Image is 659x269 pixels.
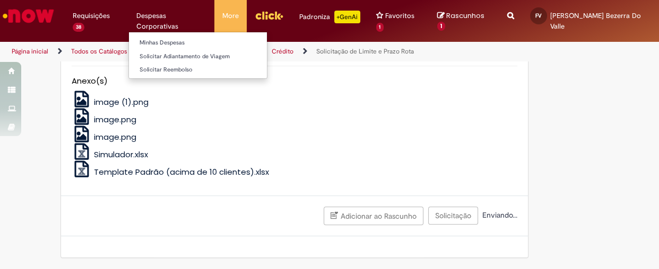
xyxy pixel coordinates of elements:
[136,11,206,32] span: Despesas Corporativas
[93,96,148,107] span: image (1).png
[73,23,84,32] span: 38
[480,210,517,220] span: Enviando...
[535,12,542,19] span: FV
[376,23,384,32] span: 1
[446,11,484,21] span: Rascunhos
[299,11,360,23] div: Padroniza
[93,131,136,142] span: image.png
[437,22,445,31] span: 1
[93,149,148,160] span: Simulador.xlsx
[1,5,56,26] img: ServiceNow
[73,11,110,21] span: Requisições
[72,166,269,177] a: Template Padrão (acima de 10 clientes).xlsx
[72,96,149,107] a: image (1).png
[72,77,517,86] h5: Anexo(s)
[93,166,268,177] span: Template Padrão (acima de 10 clientes).xlsx
[72,114,136,125] a: image.png
[93,114,136,125] span: image.png
[71,47,127,56] a: Todos os Catálogos
[12,47,48,56] a: Página inicial
[129,37,267,49] a: Minhas Despesas
[550,11,641,31] span: [PERSON_NAME] Bezerra Do Valle
[222,11,239,21] span: More
[8,42,431,61] ul: Trilhas de página
[72,131,136,142] a: image.png
[437,11,491,31] a: Rascunhos
[72,149,148,160] a: Simulador.xlsx
[255,7,283,23] img: click_logo_yellow_360x200.png
[129,51,267,62] a: Solicitar Adiantamento de Viagem
[334,11,360,23] p: +GenAi
[316,47,414,56] a: Solicitação de Limite e Prazo Rota
[272,47,293,56] a: Crédito
[128,32,267,79] ul: Despesas Corporativas
[129,64,267,76] a: Solicitar Reembolso
[385,11,414,21] span: Favoritos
